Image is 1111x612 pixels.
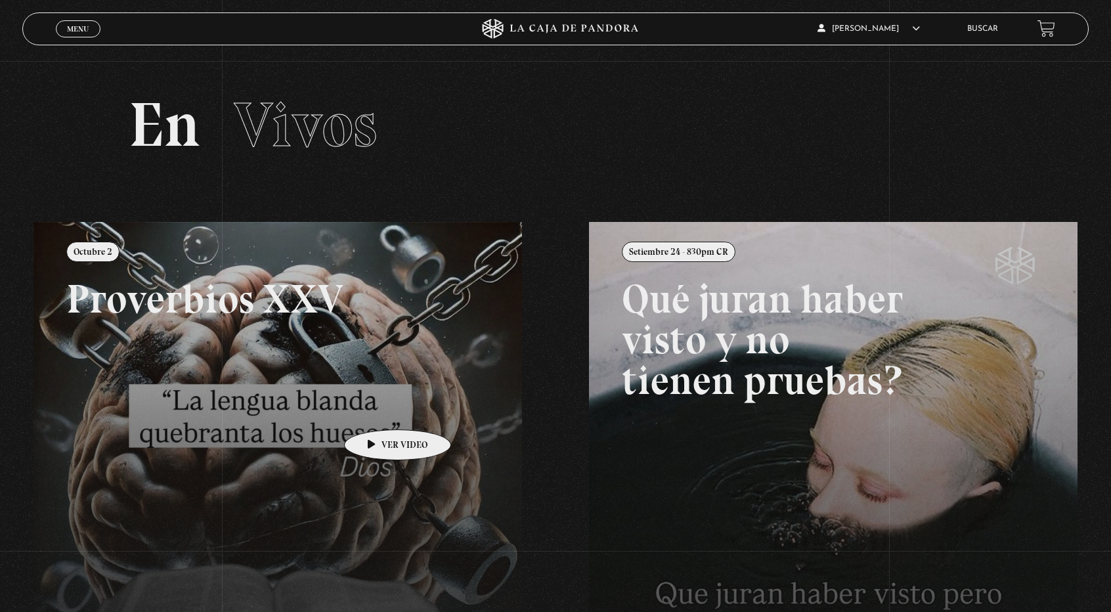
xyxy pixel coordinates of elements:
[62,35,93,45] span: Cerrar
[129,94,982,156] h2: En
[67,25,89,33] span: Menu
[1037,20,1055,37] a: View your shopping cart
[967,25,998,33] a: Buscar
[234,87,377,162] span: Vivos
[817,25,920,33] span: [PERSON_NAME]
